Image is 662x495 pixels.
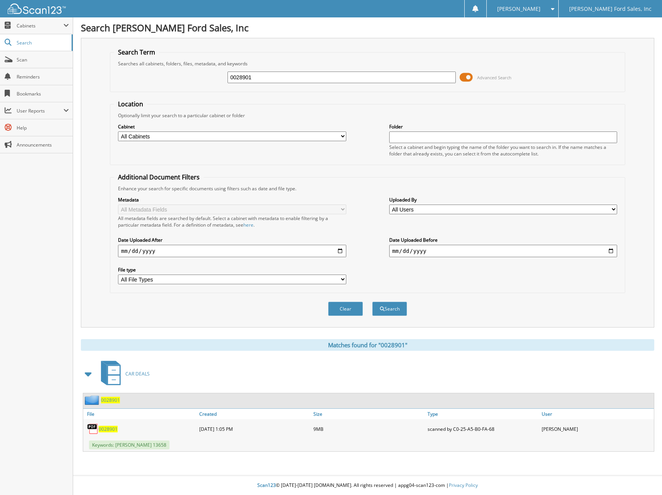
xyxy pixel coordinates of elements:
[17,90,69,97] span: Bookmarks
[118,123,346,130] label: Cabinet
[197,421,311,437] div: [DATE] 1:05 PM
[540,421,654,437] div: [PERSON_NAME]
[477,75,511,80] span: Advanced Search
[257,482,276,488] span: Scan123
[73,476,662,495] div: © [DATE]-[DATE] [DOMAIN_NAME]. All rights reserved | appg04-scan123-com |
[125,370,150,377] span: CAR DEALS
[328,302,363,316] button: Clear
[118,196,346,203] label: Metadata
[449,482,478,488] a: Privacy Policy
[114,100,147,108] legend: Location
[389,245,617,257] input: end
[426,421,540,437] div: scanned by C0-25-A5-B0-FA-68
[17,142,69,148] span: Announcements
[118,266,346,273] label: File type
[114,185,621,192] div: Enhance your search for specific documents using filters such as date and file type.
[243,222,253,228] a: here
[81,21,654,34] h1: Search [PERSON_NAME] Ford Sales, Inc
[372,302,407,316] button: Search
[197,409,311,419] a: Created
[118,215,346,228] div: All metadata fields are searched by default. Select a cabinet with metadata to enable filtering b...
[89,440,169,449] span: Keywords: [PERSON_NAME] 13658
[114,48,159,56] legend: Search Term
[389,123,617,130] label: Folder
[389,144,617,157] div: Select a cabinet and begin typing the name of the folder you want to search in. If the name match...
[311,409,426,419] a: Size
[87,423,99,435] img: PDF.png
[99,426,118,432] a: 0028901
[114,60,621,67] div: Searches all cabinets, folders, files, metadata, and keywords
[118,245,346,257] input: start
[389,237,617,243] label: Date Uploaded Before
[101,397,120,403] a: 0028901
[83,409,197,419] a: File
[85,395,101,405] img: folder2.png
[114,173,204,181] legend: Additional Document Filters
[17,22,63,29] span: Cabinets
[426,409,540,419] a: Type
[540,409,654,419] a: User
[17,125,69,131] span: Help
[569,7,652,11] span: [PERSON_NAME] Ford Sales, Inc
[497,7,541,11] span: [PERSON_NAME]
[118,237,346,243] label: Date Uploaded After
[17,39,68,46] span: Search
[389,196,617,203] label: Uploaded By
[8,3,66,14] img: scan123-logo-white.svg
[17,73,69,80] span: Reminders
[17,56,69,63] span: Scan
[114,112,621,119] div: Optionally limit your search to a particular cabinet or folder
[81,339,654,351] div: Matches found for "0028901"
[96,358,150,389] a: CAR DEALS
[17,108,63,114] span: User Reports
[311,421,426,437] div: 9MB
